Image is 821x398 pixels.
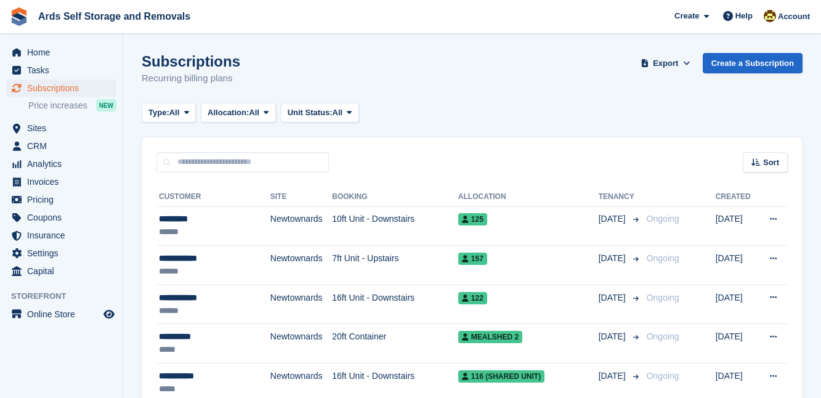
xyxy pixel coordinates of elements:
[11,290,123,303] span: Storefront
[281,103,359,123] button: Unit Status: All
[27,191,101,208] span: Pricing
[28,99,116,112] a: Price increases NEW
[458,292,487,304] span: 122
[716,324,758,363] td: [DATE]
[647,371,679,381] span: Ongoing
[6,173,116,190] a: menu
[27,209,101,226] span: Coupons
[270,246,332,285] td: Newtownards
[674,10,699,22] span: Create
[142,53,240,70] h1: Subscriptions
[156,187,270,207] th: Customer
[639,53,693,73] button: Export
[332,324,458,363] td: 20ft Container
[27,62,101,79] span: Tasks
[716,206,758,246] td: [DATE]
[6,44,116,61] a: menu
[27,137,101,155] span: CRM
[332,246,458,285] td: 7ft Unit - Upstairs
[647,293,679,303] span: Ongoing
[208,107,249,119] span: Allocation:
[148,107,169,119] span: Type:
[653,57,678,70] span: Export
[270,206,332,246] td: Newtownards
[6,155,116,173] a: menu
[599,187,642,207] th: Tenancy
[599,213,628,225] span: [DATE]
[599,252,628,265] span: [DATE]
[6,227,116,244] a: menu
[703,53,803,73] a: Create a Subscription
[735,10,753,22] span: Help
[647,214,679,224] span: Ongoing
[27,155,101,173] span: Analytics
[27,120,101,137] span: Sites
[764,10,776,22] img: Mark McFerran
[96,99,116,112] div: NEW
[27,227,101,244] span: Insurance
[6,79,116,97] a: menu
[270,324,332,363] td: Newtownards
[332,206,458,246] td: 10ft Unit - Downstairs
[599,370,628,383] span: [DATE]
[6,306,116,323] a: menu
[333,107,343,119] span: All
[332,187,458,207] th: Booking
[458,331,522,343] span: Mealshed 2
[716,285,758,324] td: [DATE]
[458,253,487,265] span: 157
[599,291,628,304] span: [DATE]
[288,107,333,119] span: Unit Status:
[6,209,116,226] a: menu
[27,173,101,190] span: Invoices
[778,10,810,23] span: Account
[6,245,116,262] a: menu
[28,100,87,112] span: Price increases
[201,103,276,123] button: Allocation: All
[270,187,332,207] th: Site
[647,331,679,341] span: Ongoing
[6,262,116,280] a: menu
[169,107,180,119] span: All
[647,253,679,263] span: Ongoing
[599,330,628,343] span: [DATE]
[27,44,101,61] span: Home
[458,213,487,225] span: 125
[142,103,196,123] button: Type: All
[10,7,28,26] img: stora-icon-8386f47178a22dfd0bd8f6a31ec36ba5ce8667c1dd55bd0f319d3a0aa187defe.svg
[270,285,332,324] td: Newtownards
[6,137,116,155] a: menu
[6,120,116,137] a: menu
[6,191,116,208] a: menu
[33,6,195,26] a: Ards Self Storage and Removals
[716,246,758,285] td: [DATE]
[716,187,758,207] th: Created
[763,156,779,169] span: Sort
[102,307,116,322] a: Preview store
[6,62,116,79] a: menu
[27,306,101,323] span: Online Store
[332,285,458,324] td: 16ft Unit - Downstairs
[249,107,259,119] span: All
[458,370,544,383] span: 116 (shared unit)
[458,187,599,207] th: Allocation
[27,262,101,280] span: Capital
[27,245,101,262] span: Settings
[142,71,240,86] p: Recurring billing plans
[27,79,101,97] span: Subscriptions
